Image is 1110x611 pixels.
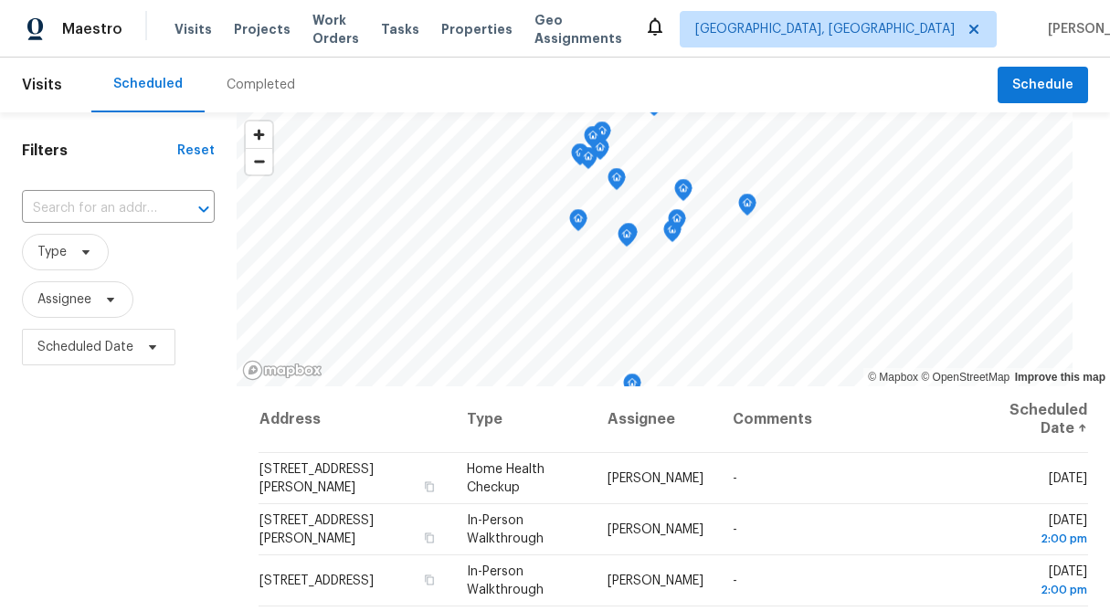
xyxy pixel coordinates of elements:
h1: Filters [22,142,177,160]
div: Map marker [593,121,611,150]
a: Mapbox homepage [242,360,322,381]
a: OpenStreetMap [921,371,1010,384]
span: [PERSON_NAME] [608,574,703,587]
span: [PERSON_NAME] [608,472,703,485]
th: Scheduled Date ↑ [967,386,1088,453]
span: - [733,472,737,485]
div: Map marker [738,194,756,222]
div: Map marker [668,209,686,237]
div: Scheduled [113,75,183,93]
div: Map marker [619,223,638,251]
input: Search for an address... [22,195,164,223]
canvas: Map [237,112,1073,386]
span: [STREET_ADDRESS][PERSON_NAME] [259,514,374,545]
div: 2:00 pm [981,530,1087,548]
div: Map marker [608,168,626,196]
span: Tasks [381,23,419,36]
th: Type [452,386,592,453]
a: Mapbox [868,371,918,384]
div: Map marker [623,374,641,402]
th: Comments [718,386,967,453]
span: Visits [22,65,62,105]
button: Copy Address [421,572,438,588]
div: Map marker [579,147,597,175]
a: Improve this map [1015,371,1105,384]
div: Map marker [571,143,589,172]
th: Address [259,386,452,453]
span: Geo Assignments [534,11,622,47]
div: Completed [227,76,295,94]
div: 2:00 pm [981,581,1087,599]
th: Assignee [593,386,718,453]
div: Reset [177,142,215,160]
span: Home Health Checkup [467,463,544,494]
span: [DATE] [981,565,1087,599]
span: - [733,523,737,536]
span: Maestro [62,20,122,38]
span: Properties [441,20,513,38]
div: Map marker [663,220,682,248]
span: Type [37,243,67,261]
span: [STREET_ADDRESS][PERSON_NAME] [259,463,374,494]
div: Map marker [569,209,587,237]
span: Assignee [37,290,91,309]
span: - [733,574,737,587]
span: Work Orders [312,11,359,47]
span: Zoom out [246,149,272,174]
div: Map marker [618,225,636,253]
span: [PERSON_NAME] [608,523,703,536]
span: [DATE] [1049,472,1087,485]
button: Zoom out [246,148,272,174]
button: Copy Address [421,530,438,546]
span: [STREET_ADDRESS] [259,574,374,587]
span: Schedule [1012,74,1073,97]
div: Map marker [674,179,692,207]
button: Copy Address [421,479,438,495]
span: [GEOGRAPHIC_DATA], [GEOGRAPHIC_DATA] [695,20,955,38]
button: Open [191,196,217,222]
span: In-Person Walkthrough [467,514,544,545]
span: Visits [174,20,212,38]
button: Zoom in [246,121,272,148]
span: Scheduled Date [37,338,133,356]
button: Schedule [998,67,1088,104]
span: Projects [234,20,291,38]
span: [DATE] [981,514,1087,548]
span: In-Person Walkthrough [467,565,544,596]
div: Map marker [584,126,602,154]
